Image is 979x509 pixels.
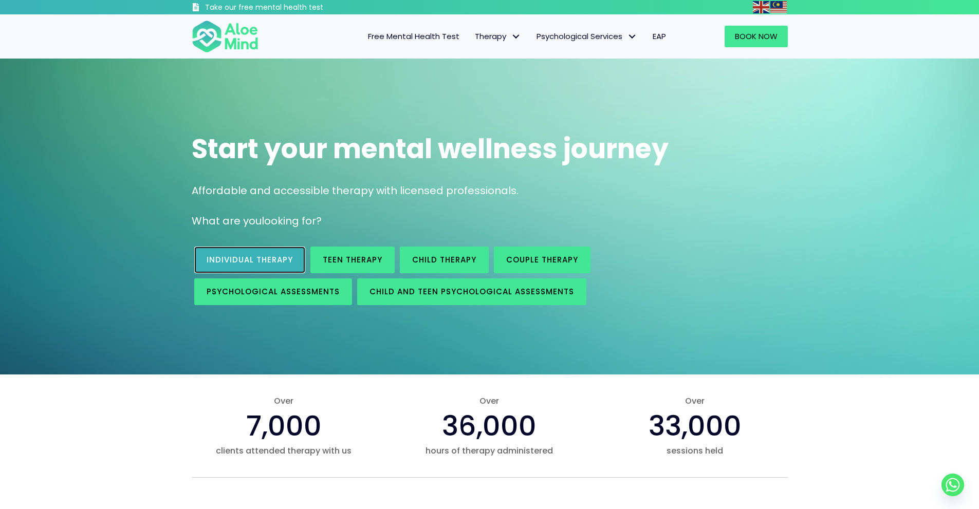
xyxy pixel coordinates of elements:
a: Psychological ServicesPsychological Services: submenu [529,26,645,47]
img: ms [770,1,787,13]
span: 7,000 [246,406,322,445]
img: en [753,1,769,13]
a: Couple therapy [494,247,590,273]
span: 33,000 [649,406,742,445]
span: Teen Therapy [323,254,382,265]
a: Malay [770,1,788,13]
a: Psychological assessments [194,278,352,305]
span: 36,000 [442,406,537,445]
span: Therapy: submenu [509,29,524,44]
span: Free Mental Health Test [368,31,459,42]
span: clients attended therapy with us [192,445,377,457]
span: Therapy [475,31,521,42]
span: Over [397,395,582,407]
span: Over [602,395,787,407]
span: Over [192,395,377,407]
span: Psychological Services: submenu [625,29,640,44]
p: Affordable and accessible therapy with licensed professionals. [192,183,788,198]
a: English [753,1,770,13]
span: Child Therapy [412,254,476,265]
a: Take our free mental health test [192,3,378,14]
span: Book Now [735,31,778,42]
a: Child and Teen Psychological assessments [357,278,586,305]
span: Couple therapy [506,254,578,265]
span: looking for? [262,214,322,228]
nav: Menu [272,26,674,47]
span: sessions held [602,445,787,457]
a: EAP [645,26,674,47]
span: What are you [192,214,262,228]
span: Psychological Services [537,31,637,42]
span: hours of therapy administered [397,445,582,457]
img: Aloe mind Logo [192,20,258,53]
a: Whatsapp [941,474,964,496]
a: Book Now [725,26,788,47]
span: Individual therapy [207,254,293,265]
a: Child Therapy [400,247,489,273]
h3: Take our free mental health test [205,3,378,13]
span: Psychological assessments [207,286,340,297]
a: Teen Therapy [310,247,395,273]
a: Individual therapy [194,247,305,273]
span: Child and Teen Psychological assessments [370,286,574,297]
a: TherapyTherapy: submenu [467,26,529,47]
span: Start your mental wellness journey [192,130,669,167]
span: EAP [653,31,666,42]
a: Free Mental Health Test [360,26,467,47]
